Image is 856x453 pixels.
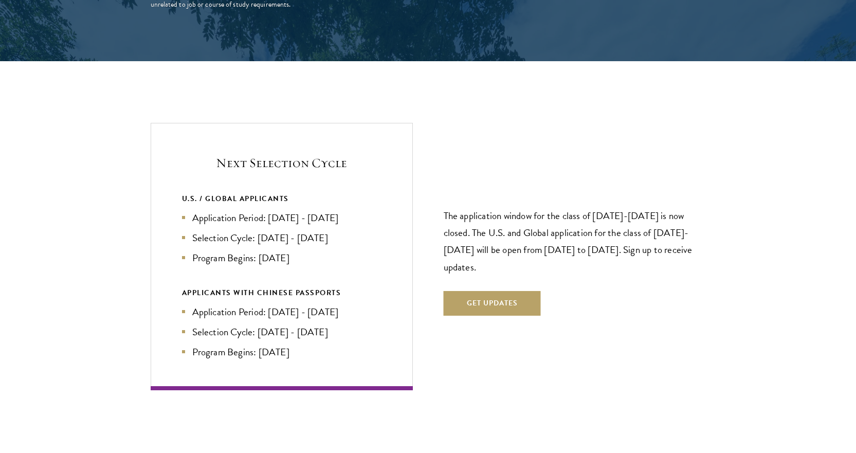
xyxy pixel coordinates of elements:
li: Program Begins: [DATE] [182,345,381,359]
p: The application window for the class of [DATE]-[DATE] is now closed. The U.S. and Global applicat... [444,207,706,275]
button: Get Updates [444,291,541,316]
h5: Next Selection Cycle [182,154,381,172]
li: Application Period: [DATE] - [DATE] [182,304,381,319]
li: Selection Cycle: [DATE] - [DATE] [182,324,381,339]
div: APPLICANTS WITH CHINESE PASSPORTS [182,286,381,299]
li: Selection Cycle: [DATE] - [DATE] [182,230,381,245]
div: U.S. / GLOBAL APPLICANTS [182,192,381,205]
li: Application Period: [DATE] - [DATE] [182,210,381,225]
li: Program Begins: [DATE] [182,250,381,265]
